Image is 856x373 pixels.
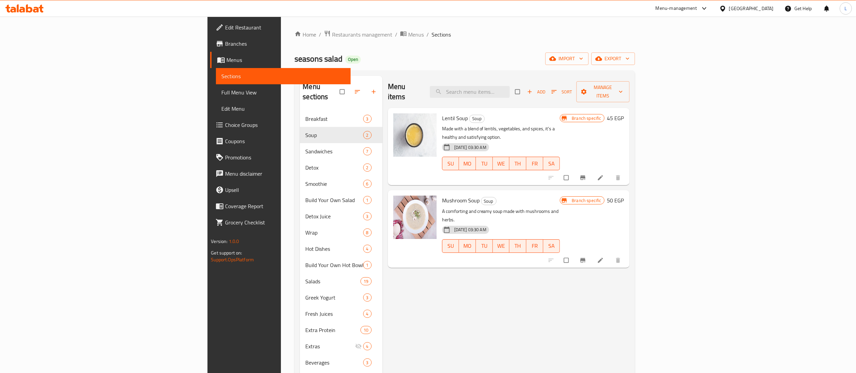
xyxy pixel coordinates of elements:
button: FR [526,239,543,253]
button: SU [442,239,459,253]
div: Soup [481,197,497,205]
span: 3 [364,359,371,366]
span: Branch specific [569,115,604,122]
a: Edit Restaurant [210,19,350,36]
button: SA [543,157,560,170]
span: Detox [305,163,363,172]
span: Salads [305,277,360,285]
span: Greek Yogurt [305,293,363,302]
div: items [363,196,372,204]
a: Promotions [210,149,350,166]
button: Branch-specific-item [575,170,592,185]
div: Build Your Own Hot Bowls [305,261,363,269]
div: items [363,310,372,318]
span: 3 [364,213,371,220]
span: Sections [432,30,451,39]
a: Menu disclaimer [210,166,350,182]
span: 4 [364,246,371,252]
div: Breakfast [305,115,363,123]
li: / [395,30,397,39]
div: items [360,326,371,334]
a: Restaurants management [324,30,392,39]
a: Edit Menu [216,101,350,117]
span: Soup [305,131,363,139]
a: Edit menu item [597,257,605,264]
span: Fresh Juices [305,310,363,318]
a: Coupons [210,133,350,149]
span: Soup [469,115,484,123]
div: items [363,261,372,269]
h6: 50 EGP [607,196,624,205]
span: Sections [221,72,345,80]
div: Sandwiches [305,147,363,155]
span: 2 [364,164,371,171]
div: Extra Protein10 [300,322,382,338]
li: / [426,30,429,39]
span: 3 [364,294,371,301]
span: MO [462,241,473,251]
span: import [551,54,583,63]
span: Promotions [225,153,345,161]
div: Build Your Own Salad1 [300,192,382,208]
div: Extras [305,342,355,350]
div: Soup2 [300,127,382,143]
span: Add [527,88,545,96]
div: items [360,277,371,285]
div: items [363,228,372,237]
span: WE [496,159,507,169]
div: Soup [469,115,485,123]
span: 1.0.0 [229,237,239,246]
nav: breadcrumb [294,30,635,39]
span: export [597,54,630,63]
div: Wrap8 [300,224,382,241]
span: 4 [364,343,371,350]
a: Choice Groups [210,117,350,133]
span: Mushroom Soup [442,195,480,205]
span: WE [496,241,507,251]
span: Menus [408,30,424,39]
button: delete [611,253,627,268]
span: FR [529,241,541,251]
span: SU [445,241,457,251]
button: delete [611,170,627,185]
button: Manage items [576,81,629,102]
div: items [363,131,372,139]
button: TU [476,157,493,170]
span: Open [345,57,361,62]
span: [DATE] 03:30 AM [452,226,489,233]
p: A comforting and creamy soup made with mushrooms and herbs. [442,207,560,224]
span: Get support on: [211,248,242,257]
span: Coupons [225,137,345,145]
span: Build Your Own Salad [305,196,363,204]
button: TH [509,239,526,253]
span: Edit Menu [221,105,345,113]
span: Select section [511,85,525,98]
span: Wrap [305,228,363,237]
span: Beverages [305,358,363,367]
span: Edit Restaurant [225,23,345,31]
span: Sort sections [350,84,366,99]
img: Lentil Soup [393,113,437,157]
input: search [430,86,510,98]
span: TH [512,241,524,251]
span: Lentil Soup [442,113,468,123]
span: Detox Juice [305,212,363,220]
div: items [363,180,372,188]
span: 3 [364,116,371,122]
div: Extra Protein [305,326,360,334]
button: SA [543,239,560,253]
svg: Inactive section [355,343,362,350]
span: 8 [364,229,371,236]
a: Sections [216,68,350,84]
span: Branch specific [569,197,604,204]
button: SU [442,157,459,170]
a: Coverage Report [210,198,350,214]
span: 4 [364,311,371,317]
span: Version: [211,237,227,246]
a: Branches [210,36,350,52]
span: Smoothie [305,180,363,188]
